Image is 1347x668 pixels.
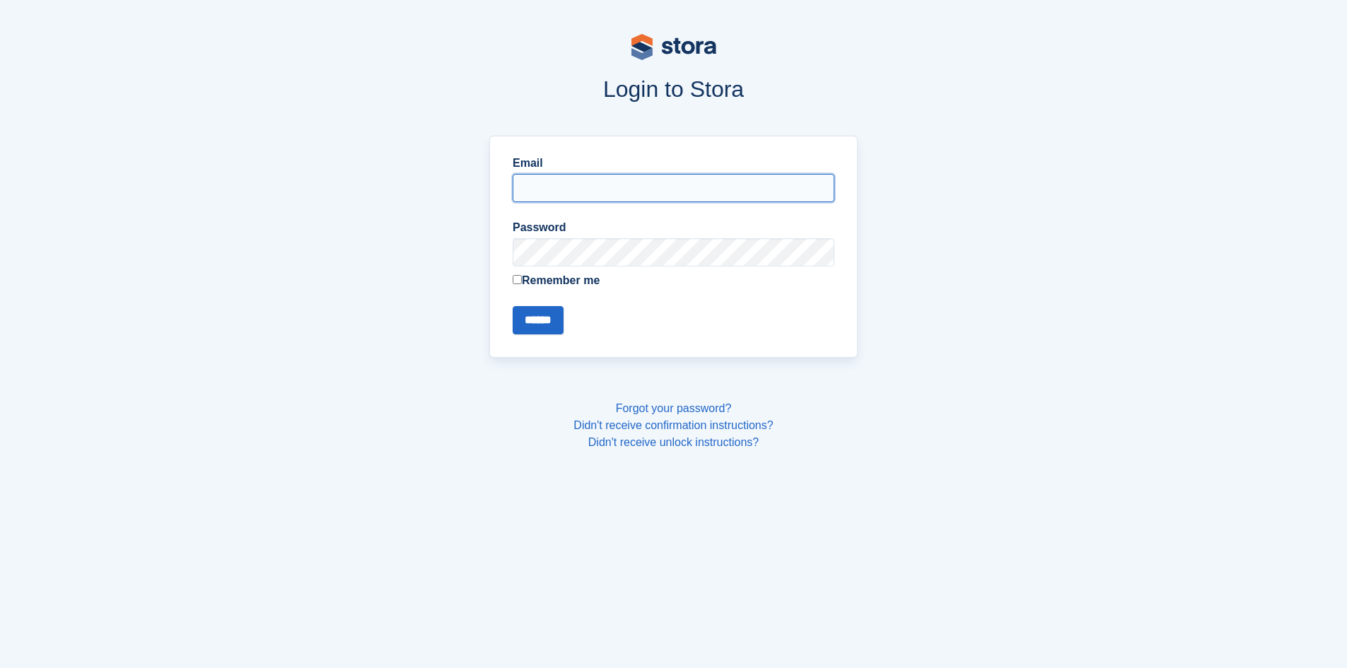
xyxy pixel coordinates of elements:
label: Remember me [513,272,834,289]
a: Didn't receive unlock instructions? [588,436,759,448]
h1: Login to Stora [220,76,1128,102]
a: Forgot your password? [616,402,732,414]
label: Password [513,219,834,236]
a: Didn't receive confirmation instructions? [573,419,773,431]
img: stora-logo-53a41332b3708ae10de48c4981b4e9114cc0af31d8433b30ea865607fb682f29.svg [631,34,716,60]
label: Email [513,155,834,172]
input: Remember me [513,275,522,284]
